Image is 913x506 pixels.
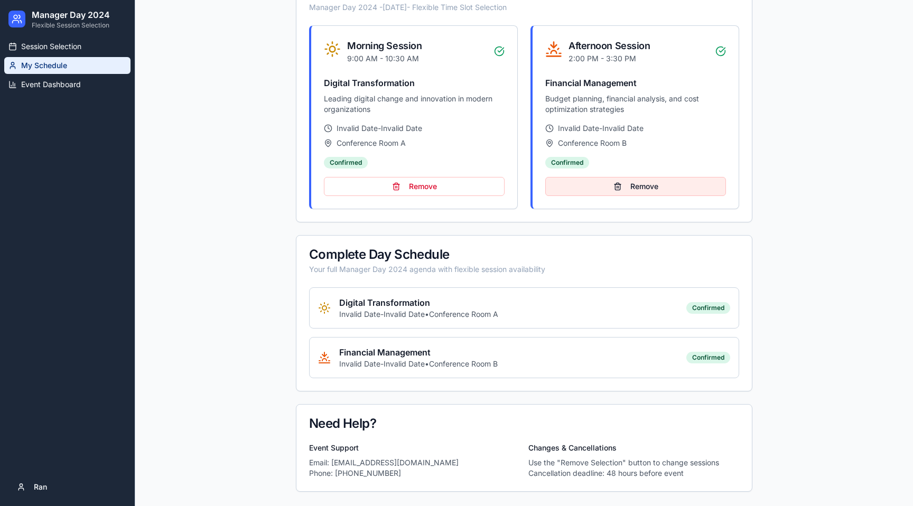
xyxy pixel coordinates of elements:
[4,38,131,55] a: Session Selection
[324,77,505,89] h4: Digital Transformation
[686,302,730,314] div: Confirmed
[347,39,422,53] div: Morning Session
[339,309,498,320] p: Invalid Date - Invalid Date • Conference Room A
[339,346,498,359] h4: Financial Management
[545,93,726,115] p: Budget planning, financial analysis, and cost optimization strategies
[324,157,368,168] div: Confirmed
[309,2,739,13] div: Manager Day 2024 - [DATE] - Flexible Time Slot Selection
[569,53,650,64] div: 2:00 PM - 3:30 PM
[686,352,730,363] div: Confirmed
[309,417,739,430] div: Need Help?
[32,8,110,21] h2: Manager Day 2024
[347,53,422,64] div: 9:00 AM - 10:30 AM
[545,177,726,196] button: Remove
[32,21,110,30] p: Flexible Session Selection
[21,41,81,52] span: Session Selection
[4,76,131,93] a: Event Dashboard
[4,57,131,74] a: My Schedule
[569,39,650,53] div: Afternoon Session
[324,177,505,196] button: Remove
[309,443,520,453] h5: Event Support
[545,123,726,134] div: Invalid Date - Invalid Date
[545,157,589,168] div: Confirmed
[339,359,498,369] p: Invalid Date - Invalid Date • Conference Room B
[34,482,47,492] span: Ran
[324,138,505,148] div: Conference Room A
[309,457,520,468] p: Email: [EMAIL_ADDRESS][DOMAIN_NAME]
[309,468,520,479] p: Phone: [PHONE_NUMBER]
[545,138,726,148] div: Conference Room B
[528,468,739,479] p: Cancellation deadline: 48 hours before event
[324,93,505,115] p: Leading digital change and innovation in modern organizations
[339,296,498,309] h4: Digital Transformation
[528,443,739,453] h5: Changes & Cancellations
[309,248,739,261] div: Complete Day Schedule
[309,264,739,275] div: Your full Manager Day 2024 agenda with flexible session availability
[21,60,67,71] span: My Schedule
[324,123,505,134] div: Invalid Date - Invalid Date
[8,476,126,498] button: Ran
[528,457,739,468] p: Use the "Remove Selection" button to change sessions
[21,79,81,90] span: Event Dashboard
[545,77,726,89] h4: Financial Management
